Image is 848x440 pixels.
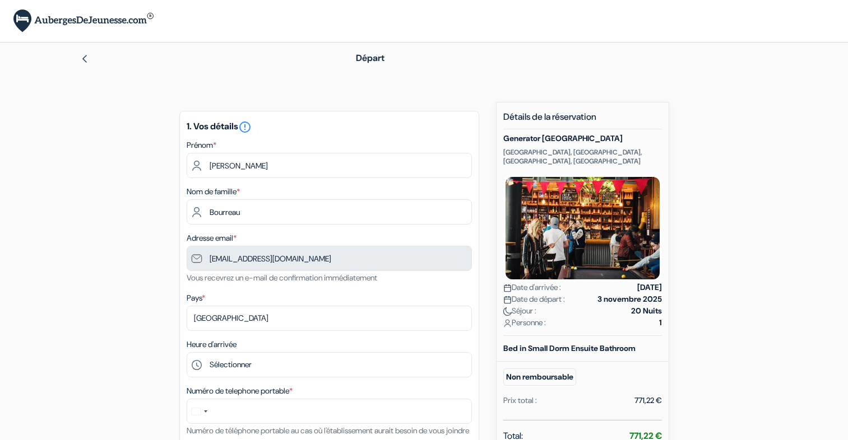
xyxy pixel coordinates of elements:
[187,246,472,271] input: Entrer adresse e-mail
[187,273,377,283] small: Vous recevrez un e-mail de confirmation immédiatement
[187,120,472,134] h5: 1. Vos détails
[503,307,512,316] img: moon.svg
[503,134,662,143] h5: Generator [GEOGRAPHIC_DATA]
[187,153,472,178] input: Entrez votre prénom
[13,10,154,32] img: AubergesDeJeunesse.com
[634,395,662,406] div: 771,22 €
[503,395,537,406] div: Prix total :
[187,292,205,304] label: Pays
[503,284,512,292] img: calendar.svg
[597,293,662,305] strong: 3 novembre 2025
[503,282,561,293] span: Date d'arrivée :
[503,319,512,327] img: user_icon.svg
[187,339,237,350] label: Heure d'arrivée
[238,120,252,134] i: error_outline
[187,232,237,244] label: Adresse email
[187,385,293,397] label: Numéro de telephone portable
[187,139,216,151] label: Prénom
[187,199,472,224] input: Entrer le nom de famille
[80,54,89,63] img: left_arrow.svg
[503,296,512,304] img: calendar.svg
[187,399,213,423] button: Select country
[503,148,662,166] p: [GEOGRAPHIC_DATA], [GEOGRAPHIC_DATA], [GEOGRAPHIC_DATA], [GEOGRAPHIC_DATA]
[503,368,576,386] small: Non remboursable
[503,111,662,129] h5: Détails de la réservation
[503,305,536,317] span: Séjour :
[356,52,384,64] span: Départ
[659,317,662,329] strong: 1
[631,305,662,317] strong: 20 Nuits
[637,282,662,293] strong: [DATE]
[238,120,252,132] a: error_outline
[503,293,565,305] span: Date de départ :
[503,343,636,353] b: Bed in Small Dorm Ensuite Bathroom
[187,425,469,436] small: Numéro de téléphone portable au cas où l'établissement aurait besoin de vous joindre
[503,317,546,329] span: Personne :
[187,186,240,198] label: Nom de famille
